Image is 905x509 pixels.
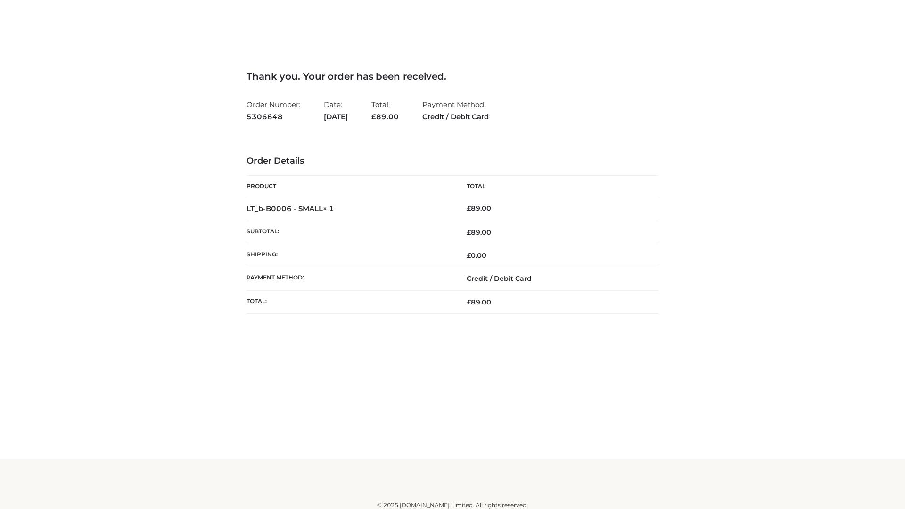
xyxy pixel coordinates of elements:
strong: 5306648 [247,111,300,123]
strong: Credit / Debit Card [422,111,489,123]
td: Credit / Debit Card [452,267,658,290]
li: Payment Method: [422,96,489,125]
th: Total: [247,290,452,313]
li: Total: [371,96,399,125]
th: Product [247,176,452,197]
th: Subtotal: [247,221,452,244]
th: Payment method: [247,267,452,290]
li: Order Number: [247,96,300,125]
span: £ [371,112,376,121]
span: 89.00 [467,298,491,306]
h3: Order Details [247,156,658,166]
th: Total [452,176,658,197]
li: Date: [324,96,348,125]
h3: Thank you. Your order has been received. [247,71,658,82]
th: Shipping: [247,244,452,267]
bdi: 89.00 [467,204,491,213]
span: 89.00 [467,228,491,237]
span: £ [467,251,471,260]
bdi: 0.00 [467,251,486,260]
strong: × 1 [323,204,334,213]
span: £ [467,204,471,213]
strong: [DATE] [324,111,348,123]
span: 89.00 [371,112,399,121]
strong: LT_b-B0006 - SMALL [247,204,334,213]
span: £ [467,228,471,237]
span: £ [467,298,471,306]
